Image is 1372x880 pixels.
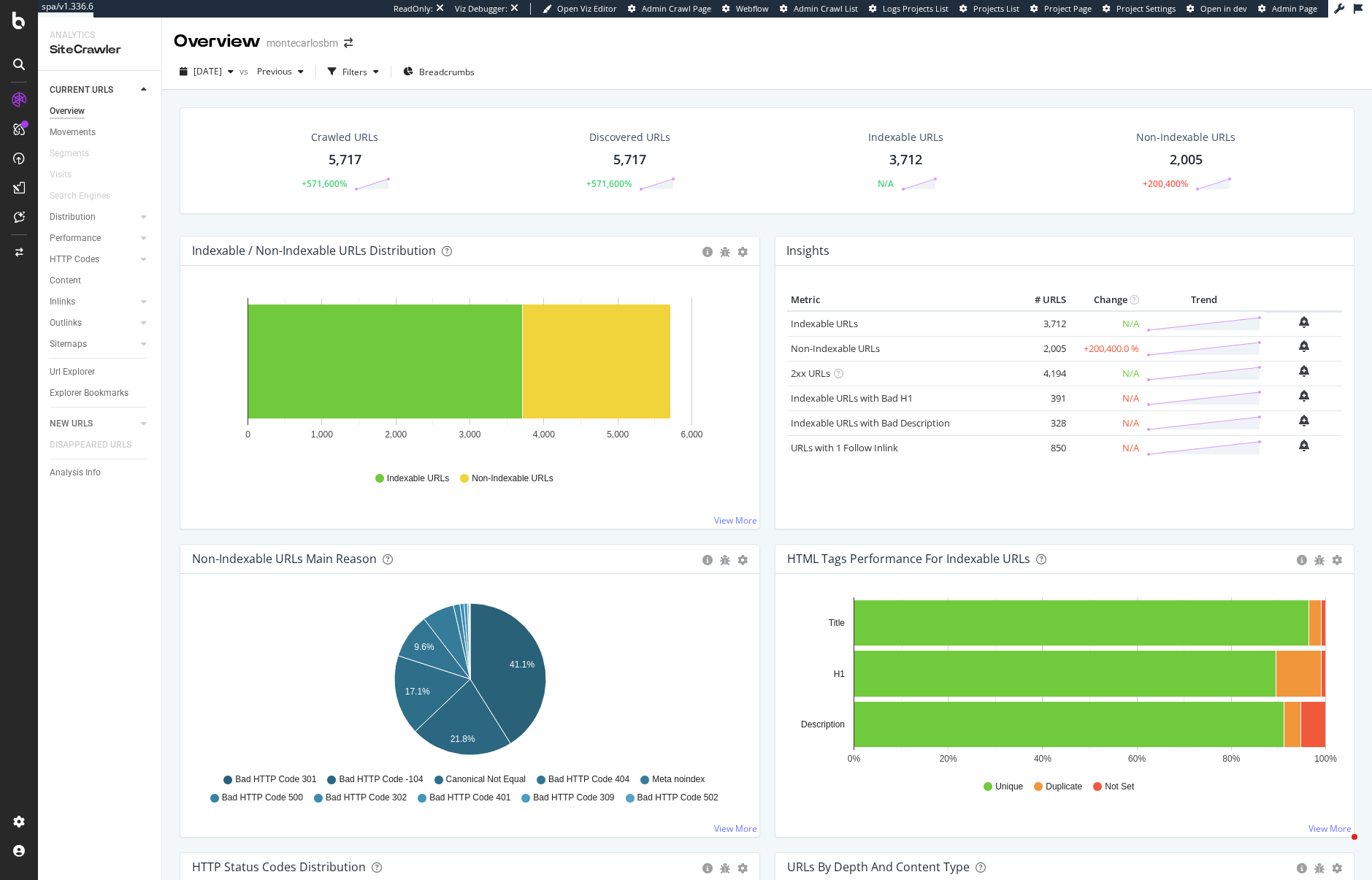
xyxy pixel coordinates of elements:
a: Indexable URLs with Bad H1 [791,391,913,405]
span: Bad HTTP Code 502 [637,792,718,804]
a: Visits [50,167,86,183]
text: 2,000 [385,429,407,440]
div: Outlinks [50,315,82,331]
text: 1,000 [311,429,333,440]
td: 4,194 [1011,361,1070,386]
text: 21.8% [451,734,475,744]
span: Bad HTTP Code 500 [222,792,303,804]
text: H1 [833,669,845,679]
text: 40% [1033,754,1051,764]
div: Sitemaps [50,337,87,352]
span: Open in dev [1200,3,1247,14]
div: Inlinks [50,294,75,310]
td: 3,712 [1011,311,1070,337]
span: Webflow [736,3,769,14]
button: Previous [251,60,310,83]
div: bell-plus [1299,340,1309,352]
div: bell-plus [1299,390,1309,402]
div: gear [737,247,748,257]
div: CURRENT URLS [50,83,113,98]
div: Segments [50,146,89,161]
div: 5,717 [613,150,646,169]
div: circle-info [702,863,713,873]
span: Project Settings [1116,3,1176,14]
div: circle-info [1297,555,1307,565]
div: arrow-right-arrow-left [344,38,353,48]
span: Unique [995,781,1023,793]
div: Overview [50,104,85,119]
svg: A chart. [787,597,1343,767]
span: 2025 Jul. 25th [193,65,222,77]
div: bug [1314,863,1325,873]
text: 0% [847,754,860,764]
div: NEW URLS [50,416,93,432]
span: Admin Crawl List [794,3,858,14]
div: Visits [50,167,72,183]
a: Open in dev [1187,3,1247,15]
button: Breadcrumbs [397,60,480,83]
div: bug [720,555,730,565]
span: Project Page [1044,3,1092,14]
td: 2,005 [1011,336,1070,361]
a: HTTP Codes [50,252,137,267]
span: Bad HTTP Code 309 [533,792,614,804]
div: gear [1332,555,1342,565]
a: Project Settings [1103,3,1176,15]
td: +200,400.0 % [1070,336,1143,361]
div: Crawled URLs [311,130,378,145]
iframe: Intercom live chat [1322,830,1357,865]
span: Canonical Not Equal [446,773,526,786]
a: Inlinks [50,294,137,310]
text: 4,000 [533,429,555,440]
a: Non-Indexable URLs [791,342,880,355]
div: Search Engines [50,188,110,204]
a: Indexable URLs with Bad Description [791,416,950,429]
td: 850 [1011,435,1070,460]
text: 6,000 [681,429,702,440]
span: Bad HTTP Code 302 [326,792,407,804]
a: Search Engines [50,188,125,204]
text: 100% [1314,754,1337,764]
div: circle-info [702,247,713,257]
div: +200,400% [1143,177,1188,190]
div: N/A [878,177,894,190]
a: Sitemaps [50,337,137,352]
text: 9.6% [414,641,434,651]
svg: A chart. [192,597,748,767]
th: Metric [787,289,1012,311]
span: Duplicate [1046,781,1082,793]
div: +571,600% [302,177,347,190]
text: Title [828,618,845,628]
a: Project Page [1030,3,1092,15]
div: gear [1332,863,1342,873]
text: Description [800,719,844,730]
button: Filters [322,60,385,83]
a: Url Explorer [50,364,151,380]
a: Movements [50,125,151,140]
a: Webflow [722,3,769,15]
div: bell-plus [1299,365,1309,377]
td: N/A [1070,435,1143,460]
div: bell-plus [1299,316,1309,328]
td: N/A [1070,361,1143,386]
a: Performance [50,231,137,246]
a: Explorer Bookmarks [50,386,151,401]
div: Distribution [50,210,96,225]
th: Trend [1143,289,1265,311]
div: bug [1314,555,1325,565]
th: Change [1070,289,1143,311]
span: Admin Page [1272,3,1317,14]
a: Admin Crawl List [780,3,858,15]
text: 60% [1128,754,1146,764]
div: 3,712 [889,150,922,169]
a: Admin Crawl Page [628,3,711,15]
div: circle-info [1297,863,1307,873]
span: vs [239,65,251,77]
span: Admin Crawl Page [642,3,711,14]
a: Content [50,273,151,288]
span: Bad HTTP Code -104 [339,773,423,786]
td: 328 [1011,410,1070,435]
div: Movements [50,125,96,140]
a: URLs with 1 Follow Inlink [791,441,898,454]
a: Logs Projects List [869,3,948,15]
